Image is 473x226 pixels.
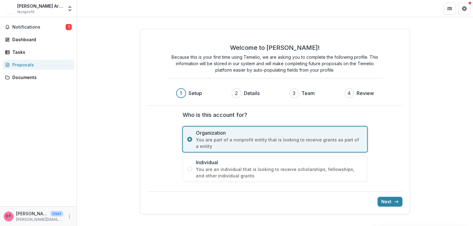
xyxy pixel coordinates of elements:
[2,22,74,32] button: Notifications1
[167,54,383,73] p: Because this is your first time using Temelio, we are asking you to complete the following profil...
[230,44,320,51] h2: Welcome to [PERSON_NAME]!
[12,61,69,68] div: Proposals
[2,60,74,70] a: Proposals
[12,74,69,81] div: Documents
[293,89,295,97] div: 3
[244,89,260,97] h3: Details
[2,72,74,82] a: Documents
[17,9,34,15] span: Nonprofit
[66,24,72,30] span: 1
[301,89,315,97] h3: Team
[347,89,351,97] div: 4
[188,89,202,97] h3: Setup
[183,111,364,119] label: Who is this account for?
[443,2,456,15] button: Partners
[17,3,63,9] div: [PERSON_NAME] Artist Community, Inc.
[12,49,69,55] div: Tasks
[51,211,63,216] p: User
[2,34,74,45] a: Dashboard
[176,88,374,98] div: Progress
[357,89,374,97] h3: Review
[2,47,74,57] a: Tasks
[196,137,363,149] span: You are part of a nonprofit entity that is looking to receive grants as part of a entity
[196,159,363,166] span: Individual
[66,2,74,15] button: Open entity switcher
[196,129,363,137] span: Organization
[196,166,363,179] span: You are an individual that is looking to receive scholarships, fellowships, and other individual ...
[180,89,182,97] div: 1
[378,197,402,207] button: Next
[458,2,471,15] button: Get Help
[5,4,15,14] img: Daisy Wilson Artist Community, Inc.
[66,213,73,220] button: More
[12,25,66,30] span: Notifications
[6,214,11,218] div: Denise Turner
[16,217,63,222] p: [PERSON_NAME][EMAIL_ADDRESS][DOMAIN_NAME]
[12,36,69,43] div: Dashboard
[235,89,238,97] div: 2
[16,210,48,217] p: [PERSON_NAME]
